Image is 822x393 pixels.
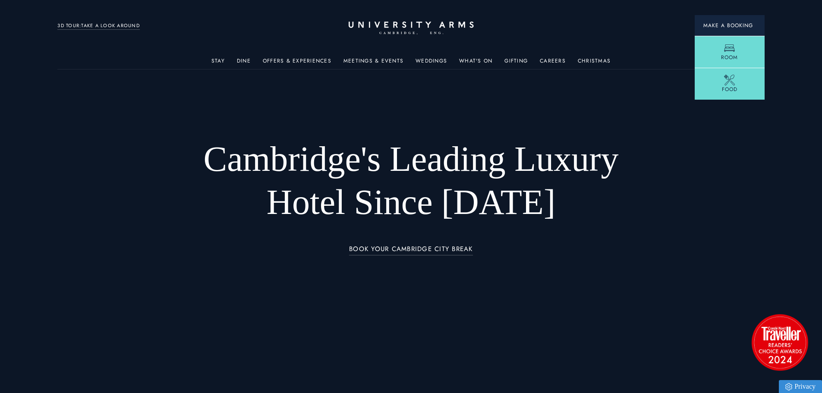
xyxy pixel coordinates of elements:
[237,58,251,69] a: Dine
[747,310,812,374] img: image-2524eff8f0c5d55edbf694693304c4387916dea5-1501x1501-png
[504,58,528,69] a: Gifting
[57,22,140,30] a: 3D TOUR:TAKE A LOOK AROUND
[343,58,403,69] a: Meetings & Events
[416,58,447,69] a: Weddings
[722,85,737,93] span: Food
[753,24,756,27] img: Arrow icon
[695,15,765,36] button: Make a BookingArrow icon
[181,138,641,224] h1: Cambridge's Leading Luxury Hotel Since [DATE]
[695,68,765,100] a: Food
[779,380,822,393] a: Privacy
[263,58,331,69] a: Offers & Experiences
[578,58,611,69] a: Christmas
[540,58,566,69] a: Careers
[721,53,738,61] span: Room
[459,58,492,69] a: What's On
[211,58,225,69] a: Stay
[349,245,473,255] a: BOOK YOUR CAMBRIDGE CITY BREAK
[349,22,474,35] a: Home
[703,22,756,29] span: Make a Booking
[695,36,765,68] a: Room
[785,383,792,390] img: Privacy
